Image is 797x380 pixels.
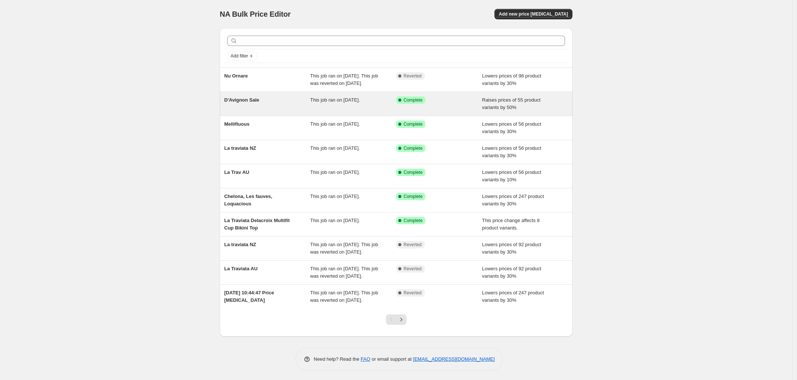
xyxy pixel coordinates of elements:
[224,121,249,127] span: Mellifluous
[482,97,541,110] span: Raises prices of 55 product variants by 50%
[310,266,378,279] span: This job ran on [DATE]. This job was reverted on [DATE].
[404,97,422,103] span: Complete
[482,73,542,86] span: Lowers prices of 98 product variants by 30%
[224,73,248,79] span: Nu Ornare
[404,194,422,199] span: Complete
[310,194,360,199] span: This job ran on [DATE].
[482,290,544,303] span: Lowers prices of 247 product variants by 30%
[224,218,290,231] span: La Traviata Delacroix Multifit Cup Bikini Top
[314,356,361,362] span: Need help? Read the
[224,266,258,271] span: La Traviata AU
[310,73,378,86] span: This job ran on [DATE]. This job was reverted on [DATE].
[227,52,257,60] button: Add filter
[482,145,542,158] span: Lowers prices of 56 product variants by 30%
[220,10,291,18] span: NA Bulk Price Editor
[310,290,378,303] span: This job ran on [DATE]. This job was reverted on [DATE].
[404,121,422,127] span: Complete
[482,194,544,206] span: Lowers prices of 247 product variants by 30%
[499,11,568,17] span: Add new price [MEDICAL_DATA]
[482,169,542,182] span: Lowers prices of 56 product variants by 10%
[310,145,360,151] span: This job ran on [DATE].
[310,242,378,255] span: This job ran on [DATE]. This job was reverted on [DATE].
[231,53,248,59] span: Add filter
[482,242,542,255] span: Lowers prices of 92 product variants by 30%
[482,121,542,134] span: Lowers prices of 56 product variants by 30%
[224,169,249,175] span: La Trav AU
[310,121,360,127] span: This job ran on [DATE].
[404,169,422,175] span: Complete
[224,145,256,151] span: La traviata NZ
[370,356,413,362] span: or email support at
[224,290,274,303] span: [DATE] 10:44:47 Price [MEDICAL_DATA]
[310,218,360,223] span: This job ran on [DATE].
[310,97,360,103] span: This job ran on [DATE].
[404,290,422,296] span: Reverted
[404,145,422,151] span: Complete
[482,266,542,279] span: Lowers prices of 92 product variants by 30%
[386,314,406,325] nav: Pagination
[413,356,495,362] a: [EMAIL_ADDRESS][DOMAIN_NAME]
[224,97,259,103] span: D'Avignon Sale
[224,194,272,206] span: Chelona, Les fauves, Loquacious
[482,218,540,231] span: This price change affects 8 product variants.
[310,169,360,175] span: This job ran on [DATE].
[494,9,572,19] button: Add new price [MEDICAL_DATA]
[404,266,422,272] span: Reverted
[224,242,256,247] span: La traviata NZ
[361,356,370,362] a: FAQ
[396,314,406,325] button: Next
[404,218,422,224] span: Complete
[404,242,422,248] span: Reverted
[404,73,422,79] span: Reverted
